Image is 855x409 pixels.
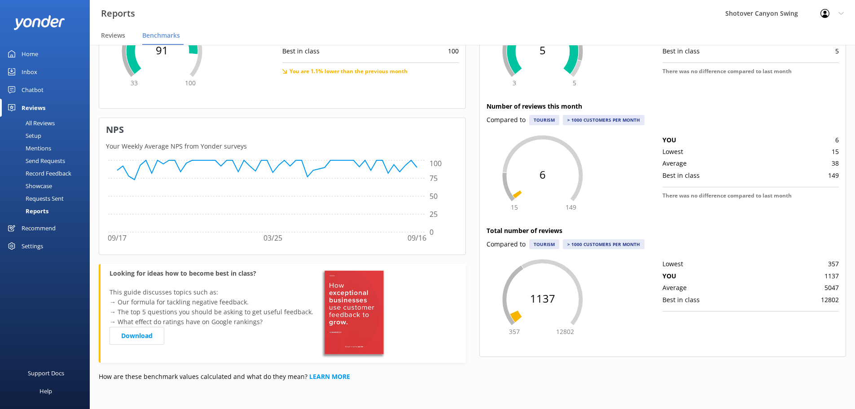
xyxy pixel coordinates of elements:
tspan: 75 [430,173,438,183]
a: Reports [5,205,90,217]
p: Best in class [662,295,700,305]
b: YOU [662,272,676,280]
p: Compared to [487,239,526,249]
tspan: 09/17 [108,233,127,243]
h3: Reports [101,6,135,21]
tspan: 25 [430,209,438,219]
p: 12802 [821,295,839,305]
div: Tourism [529,115,559,125]
p: 5 [835,46,839,56]
div: Requests Sent [5,192,64,205]
p: There was no difference compared to last month [662,67,792,75]
div: Settings [22,237,43,255]
div: Help [39,382,52,400]
p: Best in class [282,46,320,56]
p: 38 [832,158,839,168]
a: Mentions [5,142,90,154]
div: Reports [5,205,48,217]
div: Support Docs [28,364,64,382]
b: YOU [662,136,676,144]
p: Lowest [662,147,683,157]
p: You are 1.1% lower than the previous month [289,67,408,75]
div: Mentions [5,142,51,154]
p: How are these benchmark values calculated and what do they mean? [99,372,466,382]
p: There was no difference compared to last month [662,192,792,199]
p: 100 [448,46,459,56]
p: Best in class [662,171,700,180]
p: This guide discusses topics such as: → Our formula for tackling negative feedback. → The top 5 qu... [110,287,313,327]
div: Showcase [5,180,52,192]
p: 357 [828,259,839,269]
div: Chatbot [22,81,44,99]
div: Home [22,45,38,63]
tspan: 09/16 [408,233,426,243]
div: > 1000 customers per month [563,115,645,125]
tspan: 0 [430,227,434,237]
tspan: 03/25 [263,233,282,243]
a: Requests Sent [5,192,90,205]
a: Setup [5,129,90,142]
p: Lowest [662,259,683,269]
div: Record Feedback [5,167,71,180]
span: Reviews [101,31,125,40]
p: 5047 [824,283,839,293]
p: Best in class [662,46,700,56]
div: Setup [5,129,41,142]
h4: Total number of reviews [487,226,839,236]
p: Your Weekly Average NPS from Yonder surveys [99,141,465,151]
h4: Number of reviews this month [487,101,839,111]
a: LEARN MORE [309,372,350,381]
a: All Reviews [5,117,90,129]
p: Average [662,283,687,293]
a: Record Feedback [5,167,90,180]
div: Tourism [529,239,559,249]
tspan: 100 [430,159,442,169]
b: Looking for ideas how to become best in class? [110,269,256,277]
p: 1137 [824,271,839,281]
p: Compared to [487,115,526,125]
tspan: 50 [430,191,438,201]
div: All Reviews [5,117,55,129]
a: Send Requests [5,154,90,167]
a: Download [110,327,164,345]
div: Inbox [22,63,37,81]
a: Showcase [5,180,90,192]
img: hand-book-mock-up.png [319,268,387,358]
h3: NPS [99,118,131,141]
span: Benchmarks [142,31,180,40]
div: Send Requests [5,154,65,167]
img: yonder-white-logo.png [13,15,65,30]
div: Reviews [22,99,45,117]
div: > 1000 customers per month [563,239,645,249]
p: 15 [832,147,839,157]
p: 6 [835,135,839,145]
p: Average [662,158,687,168]
div: Recommend [22,219,56,237]
p: 149 [828,171,839,180]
